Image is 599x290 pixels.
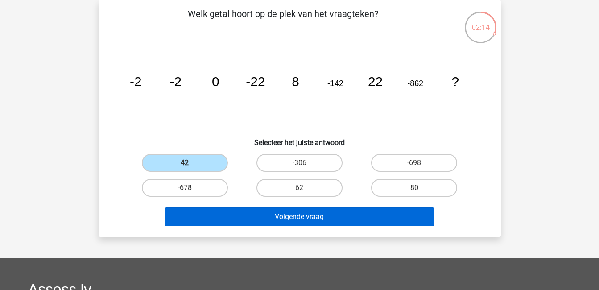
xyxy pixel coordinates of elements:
label: -678 [142,179,228,197]
tspan: -2 [129,74,141,89]
tspan: 8 [292,74,299,89]
label: -698 [371,154,457,172]
tspan: ? [451,74,459,89]
h6: Selecteer het juiste antwoord [113,131,487,147]
tspan: -142 [327,79,343,88]
p: Welk getal hoort op de plek van het vraagteken? [113,7,453,34]
tspan: -862 [407,79,423,88]
tspan: 22 [368,74,382,89]
button: Volgende vraag [165,207,434,226]
tspan: 0 [212,74,219,89]
div: 02:14 [464,11,497,33]
tspan: -2 [169,74,182,89]
label: 62 [256,179,343,197]
label: 42 [142,154,228,172]
tspan: -22 [246,74,265,89]
label: 80 [371,179,457,197]
label: -306 [256,154,343,172]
